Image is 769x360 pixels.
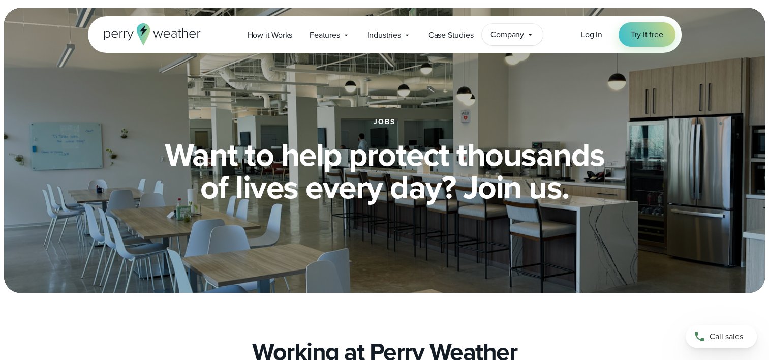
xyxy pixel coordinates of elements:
[420,24,482,45] a: Case Studies
[710,331,743,343] span: Call sales
[581,28,602,41] a: Log in
[619,22,675,47] a: Try it free
[686,325,757,348] a: Call sales
[239,24,301,45] a: How it Works
[374,118,395,126] h1: jobs
[248,29,293,41] span: How it Works
[310,29,340,41] span: Features
[631,28,663,41] span: Try it free
[367,29,401,41] span: Industries
[581,28,602,40] span: Log in
[139,138,631,203] h2: Want to help protect thousands of lives every day? Join us.
[490,28,524,41] span: Company
[428,29,474,41] span: Case Studies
